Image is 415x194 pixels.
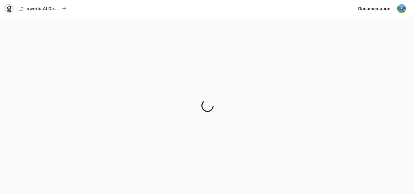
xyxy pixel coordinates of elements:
img: User avatar [397,4,406,13]
button: All workspaces [16,2,69,15]
button: User avatar [395,2,408,15]
a: Documentation [356,2,393,15]
span: Documentation [358,5,391,13]
p: Inworld AI Demos [25,6,60,11]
